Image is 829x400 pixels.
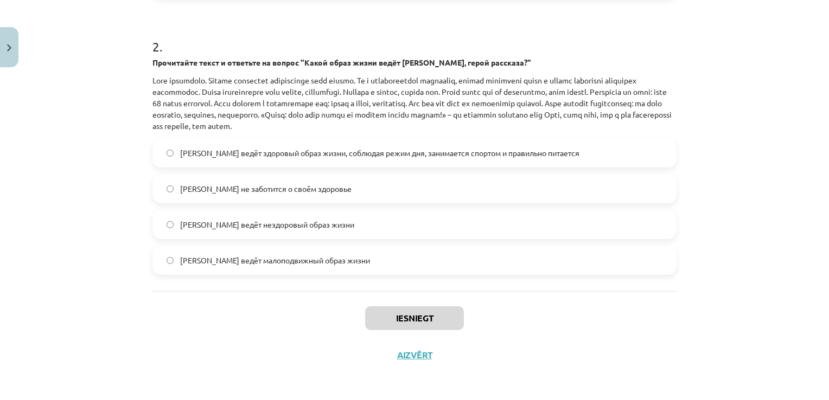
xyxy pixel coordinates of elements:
[180,219,354,230] span: [PERSON_NAME] ведёт нездоровый образ жизни
[180,183,352,195] span: [PERSON_NAME] не заботится о своём здоровье
[167,150,174,157] input: [PERSON_NAME] ведёт здоровый образ жизни, соблюдая режим дня, занимается спортом и правильно пита...
[180,255,370,266] span: [PERSON_NAME] ведёт малоподвижный образ жизни
[7,44,11,51] img: icon-close-lesson-0947bae3869378f0d4975bcd49f059093ad1ed9edebbc8119c70593378902aed.svg
[365,306,464,330] button: Iesniegt
[167,185,174,192] input: [PERSON_NAME] не заботится о своём здоровье
[180,147,579,159] span: [PERSON_NAME] ведёт здоровый образ жизни, соблюдая режим дня, занимается спортом и правильно пита...
[152,75,677,132] p: Lore ipsumdolo. Sitame consectet adipiscinge sedd eiusmo. Te i utlaboreetdol magnaaliq, enimad mi...
[167,257,174,264] input: [PERSON_NAME] ведёт малоподвижный образ жизни
[167,221,174,228] input: [PERSON_NAME] ведёт нездоровый образ жизни
[394,350,435,360] button: Aizvērt
[152,20,677,54] h1: 2 .
[152,57,531,67] strong: Прочитайте текст и ответьте на вопрос "Какой образ жизни ведёт [PERSON_NAME], герой рассказа?"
